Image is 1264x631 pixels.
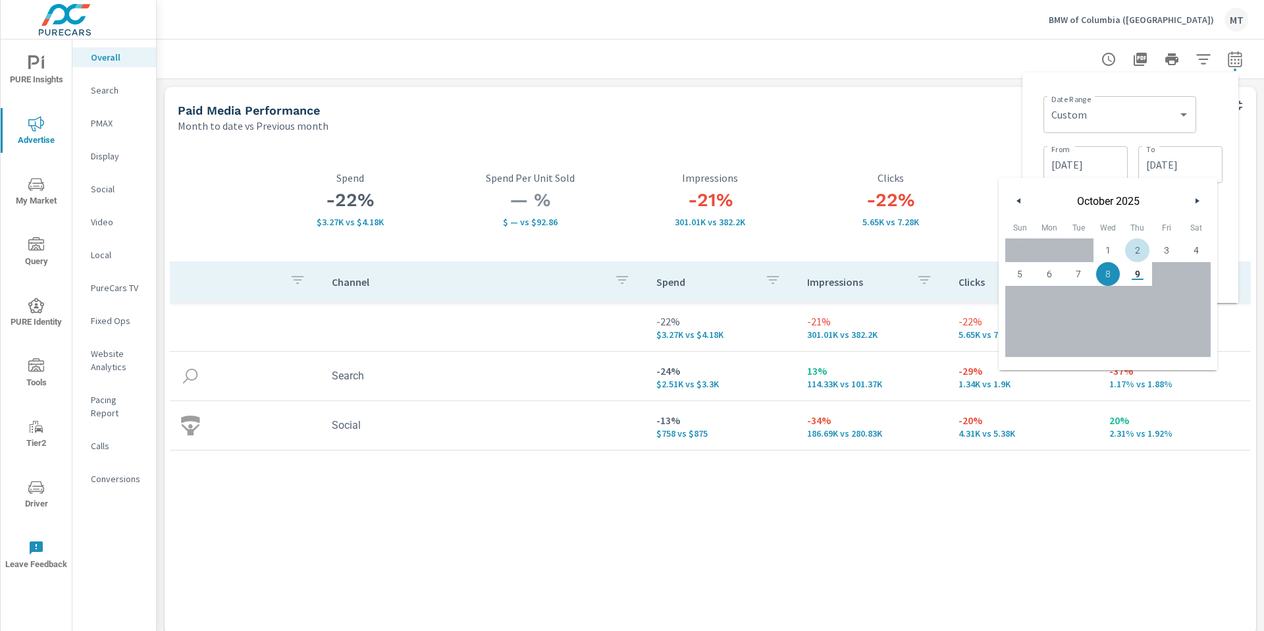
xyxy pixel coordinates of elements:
[1005,217,1035,238] span: Sun
[1164,238,1169,262] span: 3
[1014,286,1025,310] span: 12
[1035,286,1065,310] button: 13
[1122,310,1152,333] button: 23
[5,480,68,512] span: Driver
[1122,333,1152,357] button: 30
[1044,286,1055,310] span: 13
[1064,262,1093,286] button: 7
[959,412,1089,428] p: -20%
[72,311,156,331] div: Fixed Ops
[1103,286,1113,310] span: 15
[1047,262,1052,286] span: 6
[1181,310,1211,333] button: 25
[1064,217,1093,238] span: Tue
[1105,262,1111,286] span: 8
[620,217,801,227] p: 301,014 vs 382,197
[1161,262,1172,286] span: 10
[72,80,156,100] div: Search
[1044,333,1055,357] span: 27
[981,217,1161,227] p: 1.88% vs 1.91%
[1159,46,1185,72] button: Print Report
[1064,286,1093,310] button: 14
[656,275,755,288] p: Spend
[1181,262,1211,286] button: 11
[72,113,156,133] div: PMAX
[1191,310,1201,333] span: 25
[959,314,1089,329] p: -22%
[91,51,145,64] p: Overall
[1093,217,1123,238] span: Wed
[959,329,1089,340] p: 5,649 vs 7,283
[5,237,68,269] span: Query
[1035,310,1065,333] button: 20
[1005,286,1035,310] button: 12
[1135,262,1140,286] span: 9
[440,172,621,184] p: Spend Per Unit Sold
[1132,310,1143,333] span: 23
[1005,333,1035,357] button: 26
[91,215,145,229] p: Video
[178,103,320,117] h5: Paid Media Performance
[656,329,787,340] p: $3,271 vs $4,179
[5,298,68,330] span: PURE Identity
[1194,238,1199,262] span: 4
[1064,310,1093,333] button: 21
[801,172,981,184] p: Clicks
[807,329,937,340] p: 301,014 vs 382,197
[656,428,787,439] p: $758 vs $875
[5,358,68,391] span: Tools
[620,189,801,211] h3: -21%
[656,379,787,389] p: $2,513 vs $3,304
[1181,286,1211,310] button: 18
[1035,217,1065,238] span: Mon
[1152,238,1182,262] button: 3
[1122,217,1152,238] span: Thu
[1073,333,1084,357] span: 28
[5,55,68,88] span: PURE Insights
[1093,310,1123,333] button: 22
[1109,379,1240,389] p: 1.17% vs 1.88%
[321,359,646,393] td: Search
[959,428,1089,439] p: 4,308 vs 5,381
[1161,310,1172,333] span: 24
[656,363,787,379] p: -24%
[1064,333,1093,357] button: 28
[1005,310,1035,333] button: 19
[91,472,145,485] p: Conversions
[1093,333,1123,357] button: 29
[1017,262,1022,286] span: 5
[1109,363,1240,379] p: -37%
[91,248,145,261] p: Local
[91,439,145,453] p: Calls
[1014,333,1025,357] span: 26
[1132,286,1143,310] span: 16
[91,314,145,327] p: Fixed Ops
[1093,262,1123,286] button: 8
[321,408,646,442] td: Social
[72,47,156,67] div: Overall
[1224,8,1248,32] div: MT
[1222,46,1248,72] button: Select Date Range
[1161,333,1172,357] span: 31
[981,189,1161,211] h3: -2%
[1152,262,1182,286] button: 10
[1103,310,1113,333] span: 22
[801,189,981,211] h3: -22%
[180,366,200,386] img: icon-search.svg
[5,177,68,209] span: My Market
[959,275,1057,288] p: Clicks
[807,412,937,428] p: -34%
[1029,195,1187,207] span: October 2025
[260,217,440,227] p: $3,271 vs $4,179
[440,189,621,211] h3: — %
[332,275,604,288] p: Channel
[180,416,200,435] img: icon-social.svg
[1103,333,1113,357] span: 29
[72,469,156,489] div: Conversions
[5,116,68,148] span: Advertise
[91,393,145,420] p: Pacing Report
[178,118,329,134] p: Month to date vs Previous month
[440,217,621,227] p: $ — vs $92.86
[1191,262,1201,286] span: 11
[1190,46,1217,72] button: Apply Filters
